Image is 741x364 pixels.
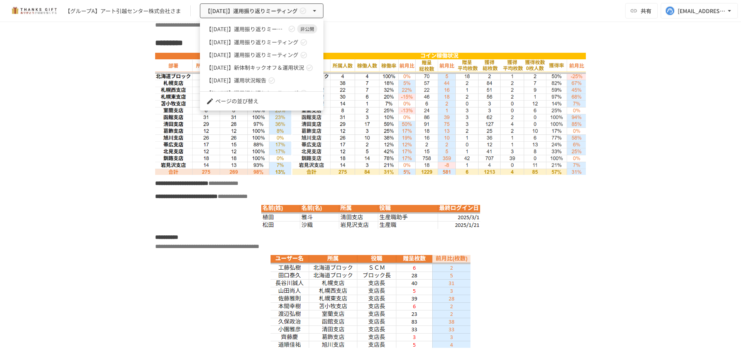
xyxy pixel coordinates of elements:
span: 【[DATE]】運用振り返りミーティング [206,25,286,33]
li: ページの並び替え [200,95,323,107]
span: 非公開 [297,25,317,32]
span: 【[DATE]】新体制キックオフ＆運用状況 [206,64,304,72]
span: 【[DATE]】運用振り返りミーティング [206,51,298,59]
span: 【[DATE]】運用状況報告 [206,76,266,84]
span: 【[DATE]】運用振り返りミーティング [206,38,298,46]
span: 【[DATE]】運用振り返りミーティング [206,89,298,97]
